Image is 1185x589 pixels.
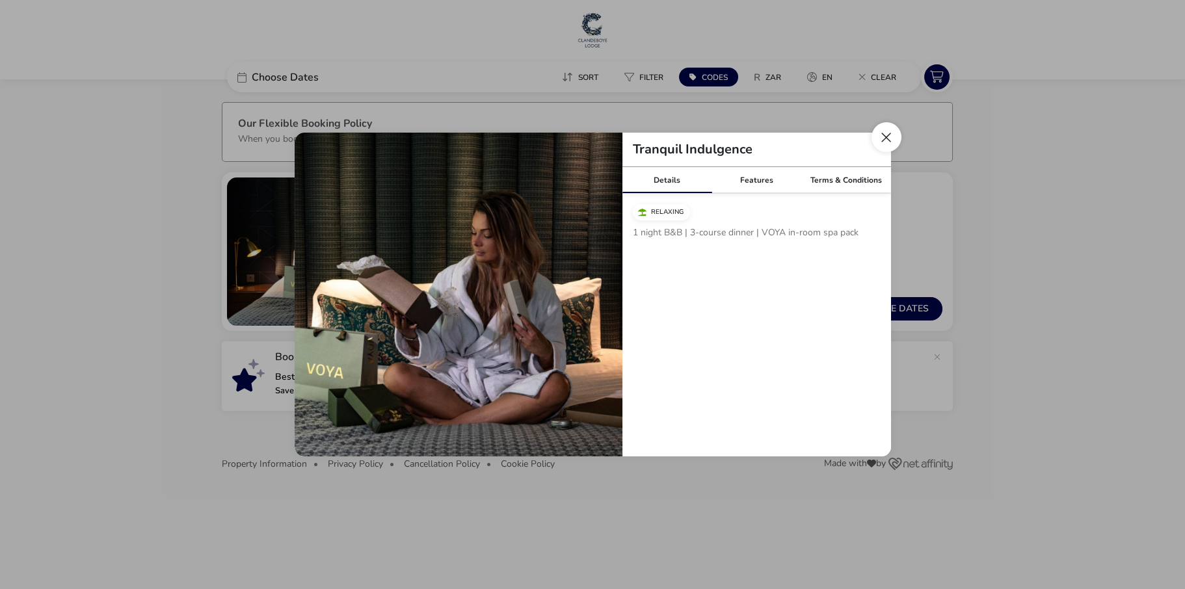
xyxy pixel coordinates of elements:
div: Relaxing [633,204,690,220]
button: Close modal [872,122,901,152]
div: Features [712,167,801,193]
div: Details [622,167,712,193]
p: 1 night B&B | 3-course dinner | VOYA in-room spa pack [633,226,881,244]
div: tariffDetails [295,133,891,456]
h2: Tranquil Indulgence [622,143,763,156]
div: Terms & Conditions [801,167,891,193]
